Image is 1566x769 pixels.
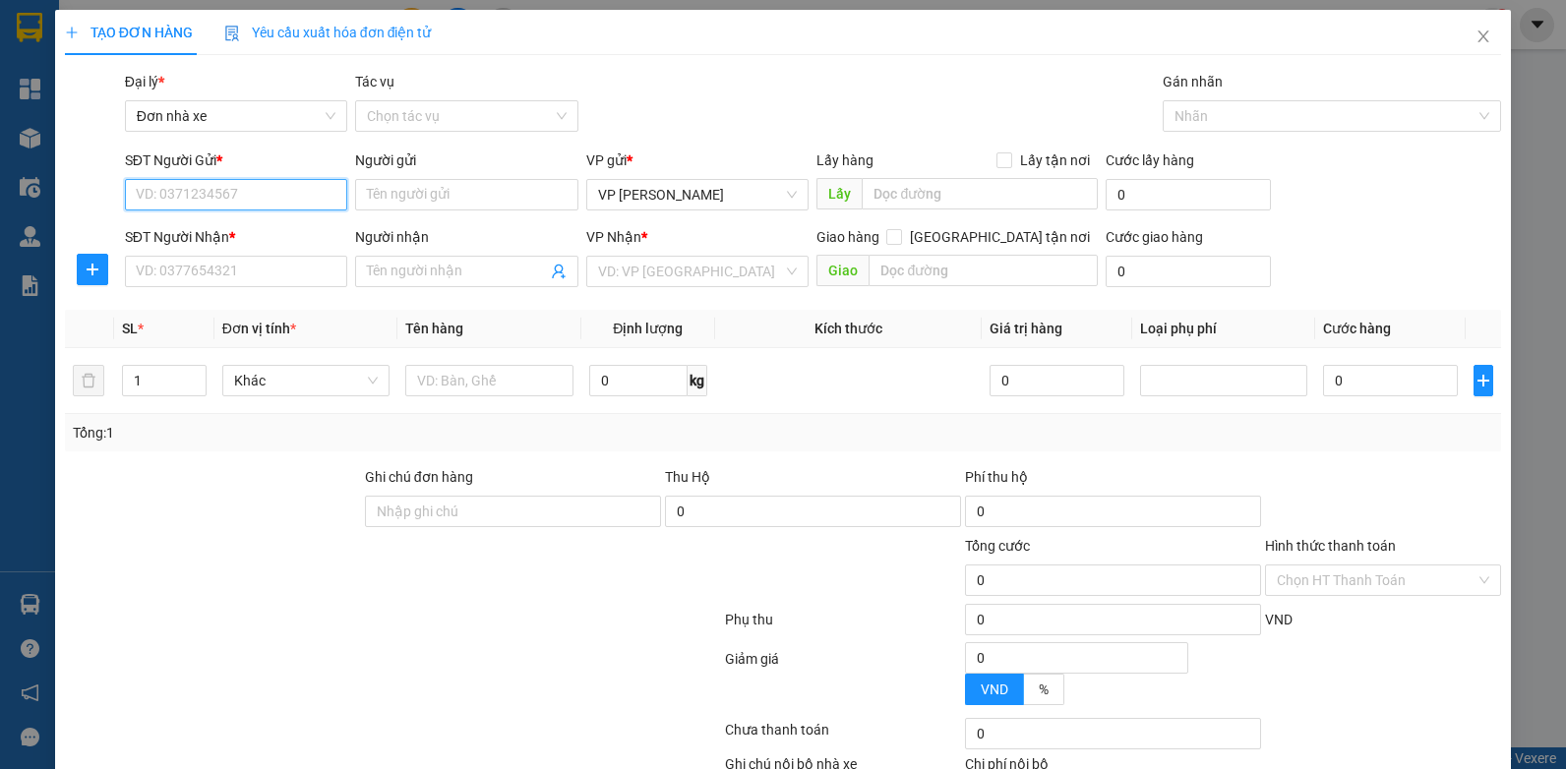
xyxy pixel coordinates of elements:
[665,469,710,485] span: Thu Hộ
[365,469,473,485] label: Ghi chú đơn hàng
[222,321,296,336] span: Đơn vị tính
[191,58,350,79] strong: PHIẾU GỬI HÀNG
[814,321,882,336] span: Kích thước
[551,264,567,279] span: user-add
[1106,256,1271,287] input: Cước giao hàng
[183,101,357,120] strong: : [DOMAIN_NAME]
[1323,321,1391,336] span: Cước hàng
[73,422,606,444] div: Tổng: 1
[1039,681,1049,697] span: %
[862,178,1097,209] input: Dọc đường
[405,365,573,396] input: VD: Bàn, Ghế
[73,365,104,396] button: delete
[125,149,348,171] div: SĐT Người Gửi
[183,104,229,119] span: Website
[723,648,963,714] div: Giảm giá
[1456,10,1511,65] button: Close
[365,496,661,527] input: Ghi chú đơn hàng
[1106,229,1203,245] label: Cước giao hàng
[990,365,1124,396] input: 0
[723,609,963,643] div: Phụ thu
[355,74,394,89] label: Tác vụ
[77,254,108,285] button: plus
[65,26,79,39] span: plus
[688,365,707,396] span: kg
[723,719,963,753] div: Chưa thanh toán
[869,255,1097,286] input: Dọc đường
[122,321,138,336] span: SL
[1476,29,1491,44] span: close
[224,25,432,40] span: Yêu cầu xuất hóa đơn điện tử
[981,681,1008,697] span: VND
[1265,538,1396,554] label: Hình thức thanh toán
[902,226,1098,248] span: [GEOGRAPHIC_DATA] tận nơi
[1475,373,1492,388] span: plus
[1474,365,1493,396] button: plus
[405,321,463,336] span: Tên hàng
[816,255,869,286] span: Giao
[586,229,641,245] span: VP Nhận
[125,74,164,89] span: Đại lý
[990,321,1062,336] span: Giá trị hàng
[965,466,1261,496] div: Phí thu hộ
[125,226,348,248] div: SĐT Người Nhận
[1106,152,1194,168] label: Cước lấy hàng
[1163,74,1223,89] label: Gán nhãn
[18,30,110,123] img: logo
[965,538,1030,554] span: Tổng cước
[586,149,810,171] div: VP gửi
[355,226,578,248] div: Người nhận
[137,33,404,54] strong: CÔNG TY TNHH VĨNH QUANG
[1265,612,1293,627] span: VND
[816,178,862,209] span: Lấy
[224,26,240,41] img: icon
[137,101,336,131] span: Đơn nhà xe
[613,321,683,336] span: Định lượng
[207,83,334,97] strong: Hotline : 0889 23 23 23
[1012,149,1098,171] span: Lấy tận nơi
[598,180,798,209] span: VP Trần Khát Chân
[355,149,578,171] div: Người gửi
[1132,310,1316,348] th: Loại phụ phí
[816,229,879,245] span: Giao hàng
[65,25,193,40] span: TẠO ĐƠN HÀNG
[816,152,873,168] span: Lấy hàng
[78,262,107,277] span: plus
[1106,179,1271,210] input: Cước lấy hàng
[234,366,379,395] span: Khác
